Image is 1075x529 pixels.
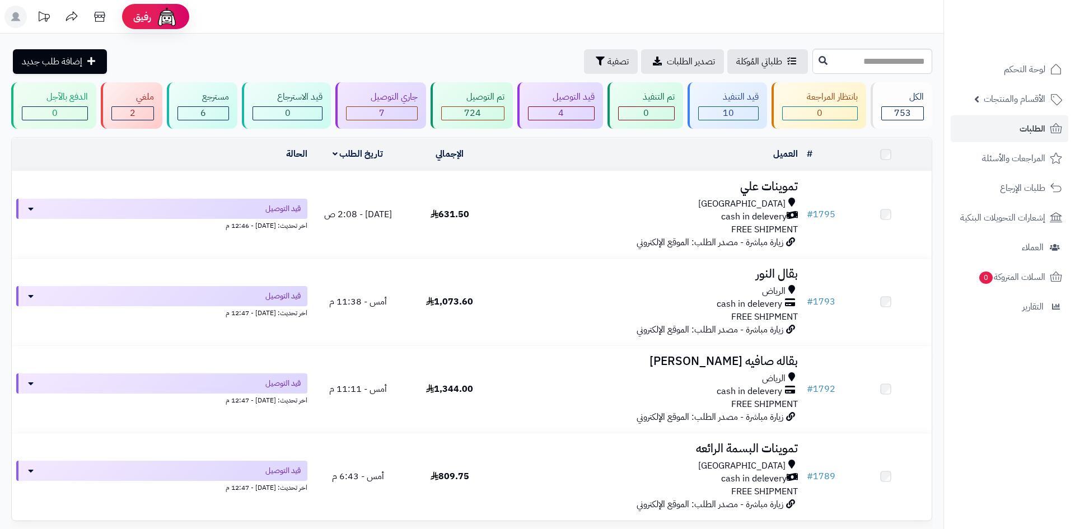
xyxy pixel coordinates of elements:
span: 809.75 [431,470,469,483]
a: إضافة طلب جديد [13,49,107,74]
span: 724 [464,106,481,120]
div: قيد الاسترجاع [253,91,322,104]
div: جاري التوصيل [346,91,418,104]
span: التقارير [1022,299,1044,315]
span: زيارة مباشرة - مصدر الطلب: الموقع الإلكتروني [637,410,783,424]
span: cash in delevery [721,472,787,485]
img: logo-2.png [999,8,1064,32]
span: قيد التوصيل [265,291,301,302]
span: # [807,382,813,396]
a: الدفع بالآجل 0 [9,82,99,129]
span: الرياض [762,285,786,298]
a: تحديثات المنصة [30,6,58,31]
div: تم التوصيل [441,91,504,104]
a: مسترجع 6 [165,82,240,129]
a: تم التوصيل 724 [428,82,515,129]
a: ملغي 2 [99,82,165,129]
span: 6 [200,106,206,120]
span: # [807,470,813,483]
a: الإجمالي [436,147,464,161]
a: #1793 [807,295,835,308]
a: #1795 [807,208,835,221]
span: تصدير الطلبات [667,55,715,68]
span: 10 [723,106,734,120]
span: الطلبات [1020,121,1045,137]
div: بانتظار المراجعة [782,91,858,104]
a: المراجعات والأسئلة [951,145,1068,172]
span: قيد التوصيل [265,203,301,214]
span: # [807,295,813,308]
span: قيد التوصيل [265,465,301,476]
h3: تموينات علي [501,180,798,193]
span: cash in delevery [721,210,787,223]
span: FREE SHIPMENT [731,397,798,411]
div: 4 [529,107,594,120]
a: طلبات الإرجاع [951,175,1068,202]
div: 0 [619,107,674,120]
div: 0 [253,107,322,120]
span: cash in delevery [717,385,782,398]
a: العملاء [951,234,1068,261]
span: FREE SHIPMENT [731,310,798,324]
span: FREE SHIPMENT [731,485,798,498]
span: 0 [817,106,822,120]
a: قيد التنفيذ 10 [685,82,769,129]
span: 7 [379,106,385,120]
a: تصدير الطلبات [641,49,724,74]
h3: بقال النور [501,268,798,280]
a: تم التنفيذ 0 [605,82,685,129]
div: 6 [178,107,228,120]
span: الرياض [762,372,786,385]
div: قيد التوصيل [528,91,595,104]
a: جاري التوصيل 7 [333,82,428,129]
span: العملاء [1022,240,1044,255]
span: 2 [130,106,135,120]
div: ملغي [111,91,154,104]
div: 0 [783,107,857,120]
div: اخر تحديث: [DATE] - 12:47 م [16,394,307,405]
div: 7 [347,107,417,120]
button: تصفية [584,49,638,74]
span: إضافة طلب جديد [22,55,82,68]
a: #1792 [807,382,835,396]
a: الحالة [286,147,307,161]
h3: بقاله صافيه [PERSON_NAME] [501,355,798,368]
span: طلبات الإرجاع [1000,180,1045,196]
span: # [807,208,813,221]
div: الدفع بالآجل [22,91,88,104]
div: اخر تحديث: [DATE] - 12:46 م [16,219,307,231]
span: زيارة مباشرة - مصدر الطلب: الموقع الإلكتروني [637,323,783,336]
span: 753 [894,106,911,120]
a: السلات المتروكة0 [951,264,1068,291]
a: #1789 [807,470,835,483]
a: بانتظار المراجعة 0 [769,82,868,129]
span: 1,073.60 [426,295,473,308]
div: 0 [22,107,87,120]
img: ai-face.png [156,6,178,28]
div: مسترجع [177,91,229,104]
span: FREE SHIPMENT [731,223,798,236]
span: زيارة مباشرة - مصدر الطلب: الموقع الإلكتروني [637,498,783,511]
span: أمس - 6:43 م [332,470,384,483]
div: 10 [699,107,758,120]
a: قيد الاسترجاع 0 [240,82,333,129]
span: قيد التوصيل [265,378,301,389]
span: زيارة مباشرة - مصدر الطلب: الموقع الإلكتروني [637,236,783,249]
a: الطلبات [951,115,1068,142]
span: رفيق [133,10,151,24]
span: 0 [285,106,291,120]
div: تم التنفيذ [618,91,675,104]
a: طلباتي المُوكلة [727,49,808,74]
a: لوحة التحكم [951,56,1068,83]
span: cash in delevery [717,298,782,311]
div: اخر تحديث: [DATE] - 12:47 م [16,306,307,318]
span: إشعارات التحويلات البنكية [960,210,1045,226]
span: [GEOGRAPHIC_DATA] [698,198,786,210]
span: أمس - 11:38 م [329,295,387,308]
div: اخر تحديث: [DATE] - 12:47 م [16,481,307,493]
span: 1,344.00 [426,382,473,396]
span: الأقسام والمنتجات [984,91,1045,107]
span: لوحة التحكم [1004,62,1045,77]
span: طلباتي المُوكلة [736,55,782,68]
div: الكل [881,91,924,104]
